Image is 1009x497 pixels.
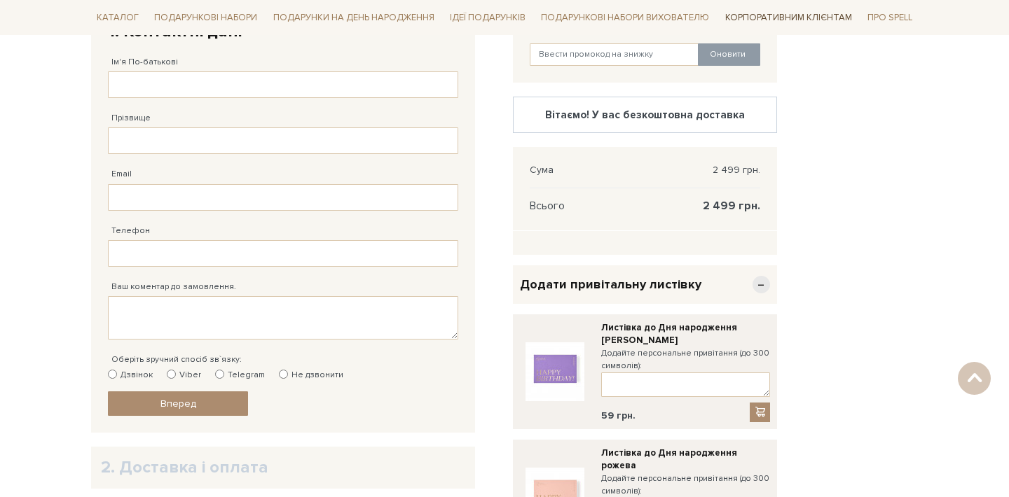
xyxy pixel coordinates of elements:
[520,276,701,293] span: Додати привітальну листівку
[111,353,242,366] label: Оберіть зручний спосіб зв`язку:
[720,6,858,29] a: Корпоративним клієнтам
[167,369,201,381] label: Viber
[167,370,176,379] input: Viber
[111,281,236,293] label: Ваш коментар до замовлення.
[526,342,584,401] img: Листівка до Дня народження лавандова
[530,164,554,176] span: Сума
[601,447,770,472] a: Листівка до Дня народження рожева
[530,199,565,212] span: Всього
[713,164,760,176] span: 2 499 грн.
[703,199,760,212] span: 2 499 грн.
[215,370,224,379] input: Telegram
[101,456,465,478] h2: 2. Доставка і оплата
[753,276,770,293] span: −
[215,369,265,381] label: Telegram
[279,369,343,381] label: Не дзвонити
[108,370,117,379] input: Дзвінок
[601,347,770,372] label: Додайте персональне привітання (до 300 символів):
[160,398,196,409] span: Вперед
[862,7,918,29] a: Про Spell
[535,6,715,29] a: Подарункові набори вихователю
[530,43,699,66] input: Ввести промокод на знижку
[108,369,153,381] label: Дзвінок
[601,321,770,346] a: Листівка до Дня народження [PERSON_NAME]
[525,108,765,121] div: Вітаємо! У вас безкоштовна доставка
[111,225,150,237] label: Телефон
[698,43,760,66] button: Оновити
[111,56,178,69] label: Ім'я По-батькові
[149,7,263,29] a: Подарункові набори
[111,168,132,181] label: Email
[444,7,531,29] a: Ідеї подарунків
[601,409,636,422] span: 59 грн.
[279,370,288,379] input: Не дзвонити
[268,7,440,29] a: Подарунки на День народження
[91,7,144,29] a: Каталог
[111,112,151,125] label: Прізвище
